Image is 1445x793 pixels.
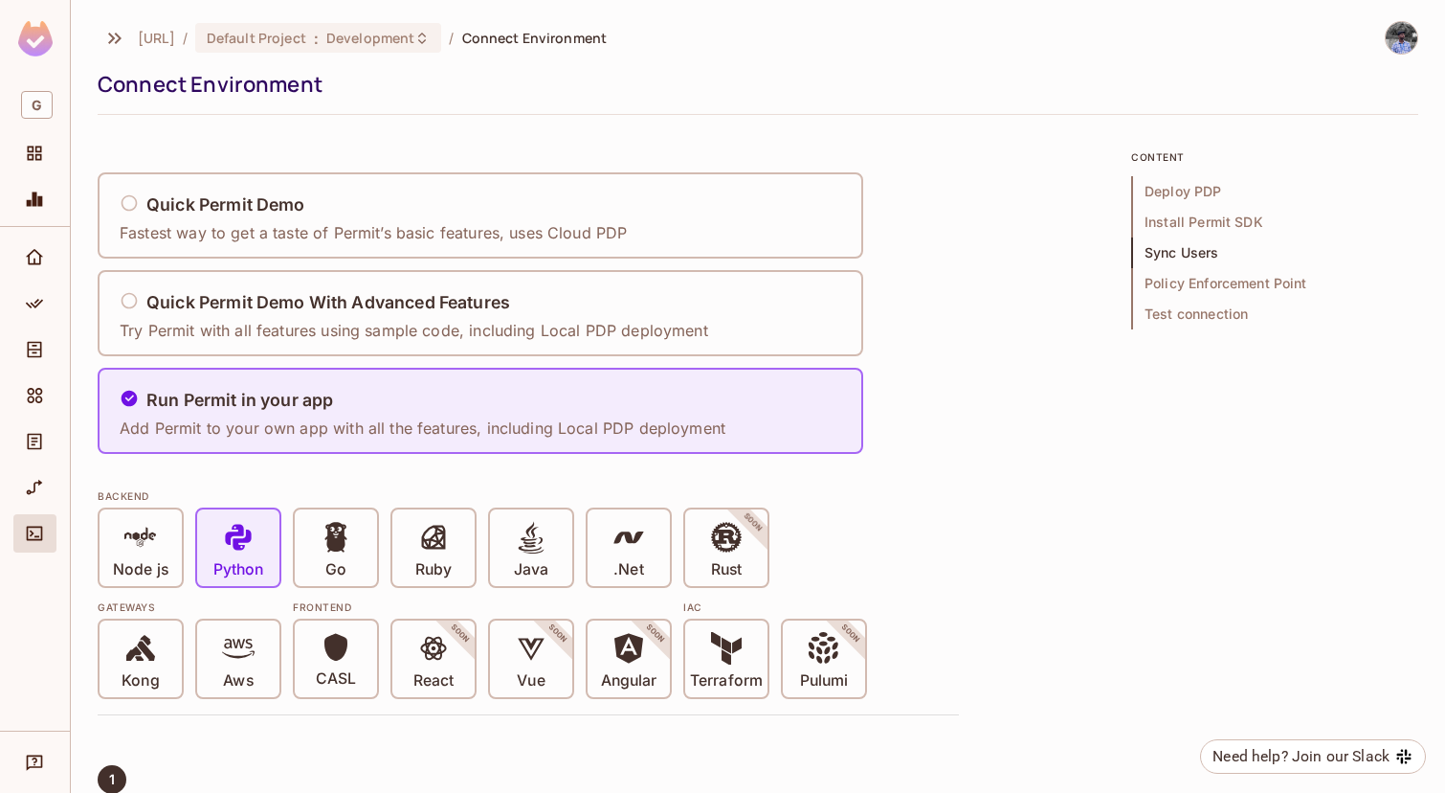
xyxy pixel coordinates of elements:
h5: Quick Permit Demo [146,195,305,215]
span: Development [326,29,414,47]
div: Projects [13,134,56,172]
span: Test connection [1131,299,1418,329]
span: the active workspace [138,29,175,47]
div: Audit Log [13,422,56,461]
p: Java [514,560,548,579]
span: SOON [716,486,790,560]
div: BACKEND [98,488,959,504]
span: 1 [109,772,115,787]
div: Workspace: genworx.ai [13,83,56,126]
span: Deploy PDP [1131,176,1418,207]
div: Monitoring [13,180,56,218]
span: Default Project [207,29,306,47]
p: Pulumi [800,671,848,691]
p: Kong [122,671,159,691]
div: Policy [13,284,56,323]
span: Policy Enforcement Point [1131,268,1418,299]
span: : [313,31,320,46]
span: G [21,91,53,119]
div: IAC [683,600,867,615]
p: Python [213,560,263,579]
div: Elements [13,376,56,415]
p: Try Permit with all features using sample code, including Local PDP deployment [120,320,708,341]
p: Add Permit to your own app with all the features, including Local PDP deployment [120,418,725,439]
div: Connect Environment [98,70,1409,99]
span: Connect Environment [462,29,608,47]
span: SOON [423,597,498,671]
div: Directory [13,330,56,369]
li: / [449,29,454,47]
p: Node js [113,560,168,579]
p: Fastest way to get a taste of Permit’s basic features, uses Cloud PDP [120,222,627,243]
p: CASL [316,669,356,689]
span: Sync Users [1131,238,1418,268]
div: Frontend [293,600,672,615]
p: Rust [711,560,742,579]
p: Go [325,560,346,579]
img: SReyMgAAAABJRU5ErkJggg== [18,21,53,57]
div: Need help? Join our Slack [1212,745,1389,768]
p: .Net [613,560,643,579]
p: Vue [517,671,545,691]
h5: Run Permit in your app [146,391,333,410]
li: / [183,29,188,47]
div: Help & Updates [13,743,56,782]
h5: Quick Permit Demo With Advanced Features [146,293,510,312]
span: SOON [813,597,888,671]
span: Install Permit SDK [1131,207,1418,238]
div: Connect [13,514,56,553]
p: React [413,671,454,691]
p: Terraform [690,671,763,691]
p: Aws [223,671,253,691]
span: SOON [618,597,693,671]
p: Angular [601,671,657,691]
div: URL Mapping [13,468,56,507]
div: Home [13,238,56,277]
div: Gateways [98,600,281,615]
span: SOON [521,597,595,671]
p: Ruby [415,560,452,579]
p: content [1131,149,1418,165]
img: Mithies [1386,22,1417,54]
